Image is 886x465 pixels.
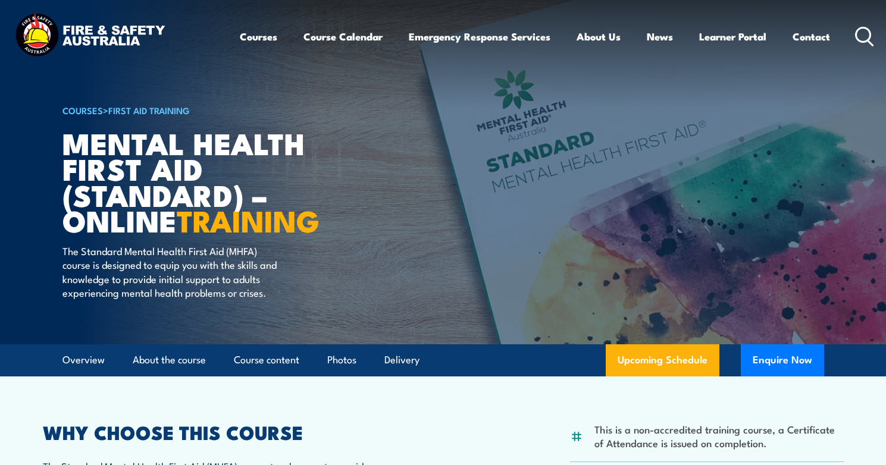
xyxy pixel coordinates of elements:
[234,344,299,376] a: Course content
[699,21,766,52] a: Learner Portal
[62,103,103,117] a: COURSES
[108,103,190,117] a: First Aid Training
[409,21,550,52] a: Emergency Response Services
[647,21,673,52] a: News
[741,344,824,376] button: Enquire Now
[133,344,206,376] a: About the course
[177,197,320,243] strong: TRAINING
[62,244,280,300] p: The Standard Mental Health First Aid (MHFA) course is designed to equip you with the skills and k...
[62,344,105,376] a: Overview
[606,344,719,376] a: Upcoming Schedule
[62,130,356,232] h1: Mental Health First Aid (Standard) – Online
[577,21,621,52] a: About Us
[594,422,844,450] li: This is a non-accredited training course, a Certificate of Attendance is issued on completion.
[793,21,830,52] a: Contact
[240,21,277,52] a: Courses
[43,423,390,440] h2: WHY CHOOSE THIS COURSE
[303,21,383,52] a: Course Calendar
[384,344,419,376] a: Delivery
[327,344,356,376] a: Photos
[62,103,356,117] h6: >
